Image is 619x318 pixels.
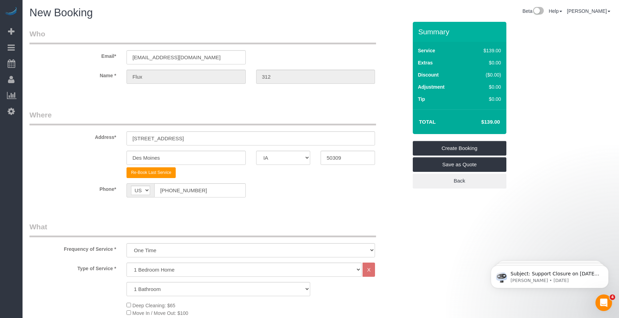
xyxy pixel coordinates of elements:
[29,29,376,44] legend: Who
[418,28,503,36] h3: Summary
[460,119,500,125] h4: $139.00
[132,303,175,308] span: Deep Cleaning: $65
[24,70,121,79] label: Name *
[418,83,445,90] label: Adjustment
[29,110,376,125] legend: Where
[549,8,562,14] a: Help
[24,243,121,253] label: Frequency of Service *
[413,174,506,188] a: Back
[29,7,93,19] span: New Booking
[256,70,375,84] input: Last Name*
[413,157,506,172] a: Save as Quote
[24,131,121,141] label: Address*
[480,251,619,299] iframe: Intercom notifications message
[321,151,375,165] input: Zip Code*
[127,151,246,165] input: City*
[127,50,246,64] input: Email*
[595,294,612,311] iframe: Intercom live chat
[24,183,121,193] label: Phone*
[127,70,246,84] input: First Name*
[24,263,121,272] label: Type of Service *
[29,222,376,237] legend: What
[30,20,119,129] span: Subject: Support Closure on [DATE] Hey Everyone: Automaid Support will be closed [DATE][DATE] in ...
[418,59,433,66] label: Extras
[24,50,121,60] label: Email*
[469,96,501,103] div: $0.00
[567,8,610,14] a: [PERSON_NAME]
[127,167,176,178] button: Re-Book Last Service
[522,8,544,14] a: Beta
[154,183,246,197] input: Phone*
[418,47,435,54] label: Service
[413,141,506,156] a: Create Booking
[469,83,501,90] div: $0.00
[4,7,18,17] img: Automaid Logo
[30,27,120,33] p: Message from Ellie, sent 4w ago
[469,47,501,54] div: $139.00
[419,119,436,125] strong: Total
[610,294,615,300] span: 4
[469,59,501,66] div: $0.00
[469,71,501,78] div: ($0.00)
[418,71,439,78] label: Discount
[132,310,188,316] span: Move In / Move Out: $100
[532,7,544,16] img: New interface
[418,96,425,103] label: Tip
